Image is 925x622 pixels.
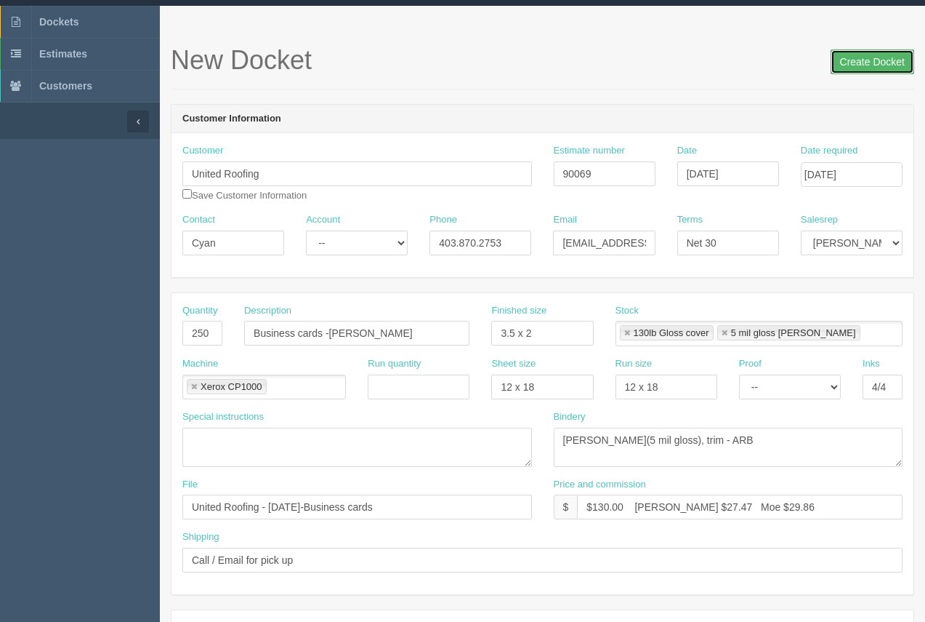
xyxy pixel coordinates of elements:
span: Customers [39,80,92,92]
input: Create Docket [831,49,914,74]
label: Quantity [182,304,217,318]
label: Account [306,213,340,227]
div: 5 mil gloss [PERSON_NAME] [731,328,856,338]
input: Enter customer name [182,162,532,186]
label: Phone [429,213,457,227]
div: 130lb Gloss cover [634,328,709,338]
div: $ [554,495,578,519]
label: Machine [182,357,218,371]
label: Estimate number [554,144,625,158]
label: Description [244,304,291,318]
label: File [182,478,198,492]
label: Run quantity [368,357,421,371]
span: Estimates [39,48,87,60]
header: Customer Information [171,105,913,134]
label: Price and commission [554,478,646,492]
label: Stock [615,304,639,318]
label: Customer [182,144,223,158]
label: Terms [677,213,703,227]
label: Contact [182,213,215,227]
label: Salesrep [801,213,838,227]
label: Finished size [491,304,546,318]
label: Proof [739,357,762,371]
label: Inks [863,357,880,371]
div: Save Customer Information [182,144,532,202]
label: Special instructions [182,410,264,424]
h1: New Docket [171,46,914,75]
label: Run size [615,357,653,371]
label: Date [677,144,697,158]
label: Bindery [554,410,586,424]
span: Dockets [39,16,78,28]
label: Date required [801,144,858,158]
label: Email [553,213,577,227]
div: Xerox CP1000 [201,382,262,391]
label: Shipping [182,530,219,544]
textarea: [PERSON_NAME](5 mil gloss), trim - ARB [554,428,903,467]
label: Sheet size [491,357,536,371]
